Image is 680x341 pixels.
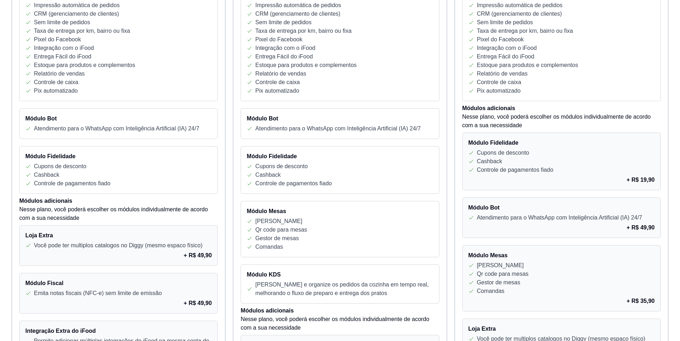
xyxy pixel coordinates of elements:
p: Pix automatizado [255,87,299,95]
h4: Módulo Bot [25,114,212,123]
p: Sem limite de pedidos [477,18,533,27]
h4: Integração Extra do iFood [25,327,212,335]
p: Você pode ter multiplos catalogos no Diggy (mesmo espaco físico) [34,241,202,250]
p: Impressão automática de pedidos [34,1,120,10]
p: Controle de caixa [34,78,79,87]
p: Entrega Fácil do iFood [34,52,91,61]
p: Pix automatizado [34,87,78,95]
p: Nesse plano, você poderá escolher os módulos individualmente de acordo com a sua necessidade [241,315,439,332]
p: Integração com o iFood [477,44,537,52]
p: CRM (gerenciamento de clientes) [34,10,119,18]
p: [PERSON_NAME] e organize os pedidos da cozinha em tempo real, melhorando o fluxo de preparo e ent... [255,280,433,298]
p: Impressão automática de pedidos [477,1,563,10]
p: Nesse plano, você poderá escolher os módulos individualmente de acordo com a sua necessidade [19,205,218,222]
p: Cupons de desconto [255,162,308,171]
p: [PERSON_NAME] [477,261,524,270]
p: Comandas [255,243,283,251]
p: Emita notas fiscais (NFC-e) sem limite de emissão [34,289,162,298]
p: Relatório de vendas [477,69,528,78]
p: + R$ 49,90 [184,251,212,260]
p: Cashback [477,157,502,166]
p: Gestor de mesas [477,278,520,287]
p: Controle de caixa [477,78,522,87]
p: Pixel do Facebook [477,35,524,44]
p: Atendimento para o WhatsApp com Inteligência Artificial (IA) 24/7 [255,124,420,133]
h4: Módulo Bot [247,114,433,123]
p: Nesse plano, você poderá escolher os módulos individualmente de acordo com a sua necessidade [462,113,661,130]
h4: Módulo Fidelidade [247,152,433,161]
p: Estoque para produtos e complementos [477,61,578,69]
p: Impressão automática de pedidos [255,1,341,10]
p: Pix automatizado [477,87,521,95]
p: Atendimento para o WhatsApp com Inteligência Artificial (IA) 24/7 [34,124,199,133]
p: Taxa de entrega por km, bairro ou fixa [34,27,130,35]
p: Sem limite de pedidos [34,18,90,27]
p: Integração com o iFood [255,44,315,52]
p: Sem limite de pedidos [255,18,311,27]
p: + R$ 49,90 [184,299,212,308]
p: Cupons de desconto [34,162,86,171]
p: Comandas [477,287,504,295]
p: Gestor de mesas [255,234,299,243]
p: Controle de pagamentos fiado [477,166,553,174]
h4: Módulo Mesas [468,251,655,260]
h4: Módulos adicionais [241,306,439,315]
p: Atendimento para o WhatsApp com Inteligência Artificial (IA) 24/7 [477,213,642,222]
p: Integração com o iFood [34,44,94,52]
p: Pixel do Facebook [255,35,302,44]
h4: Módulo Bot [468,203,655,212]
p: + R$ 49,90 [626,223,655,232]
p: + R$ 19,90 [626,176,655,184]
p: + R$ 35,90 [626,297,655,305]
p: Controle de caixa [255,78,300,87]
p: Cashback [34,171,59,179]
p: Entrega Fácil do iFood [255,52,313,61]
p: Qr code para mesas [255,226,307,234]
p: Controle de pagamentos fiado [255,179,332,188]
p: Cupons de desconto [477,149,529,157]
h4: Módulos adicionais [19,197,218,205]
h4: Módulo Fidelidade [25,152,212,161]
p: Relatório de vendas [34,69,85,78]
p: CRM (gerenciamento de clientes) [255,10,340,18]
p: Qr code para mesas [477,270,529,278]
p: Cashback [255,171,281,179]
h4: Módulos adicionais [462,104,661,113]
p: Estoque para produtos e complementos [34,61,135,69]
p: Controle de pagamentos fiado [34,179,110,188]
p: [PERSON_NAME] [255,217,302,226]
h4: Módulo Mesas [247,207,433,216]
p: Estoque para produtos e complementos [255,61,357,69]
p: Taxa de entrega por km, bairro ou fixa [477,27,573,35]
p: Pixel do Facebook [34,35,81,44]
h4: Loja Extra [468,325,655,333]
h4: Módulo Fidelidade [468,139,655,147]
p: Relatório de vendas [255,69,306,78]
h4: Módulo KDS [247,270,433,279]
h4: Loja Extra [25,231,212,240]
p: Taxa de entrega por km, bairro ou fixa [255,27,351,35]
h4: Módulo Fiscal [25,279,212,288]
p: CRM (gerenciamento de clientes) [477,10,562,18]
p: Entrega Fácil do iFood [477,52,534,61]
